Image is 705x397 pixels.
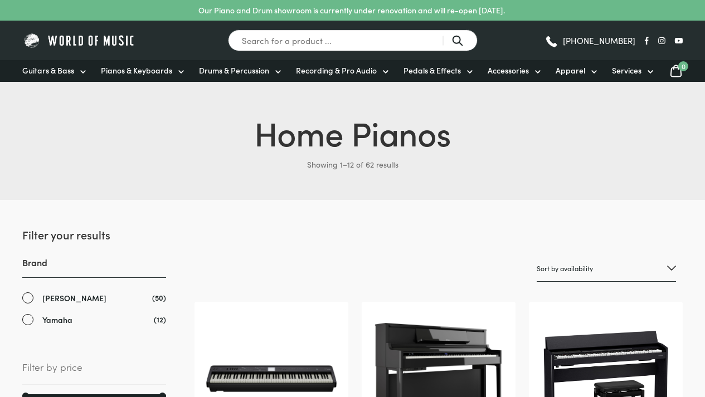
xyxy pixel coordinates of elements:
a: [PERSON_NAME] [22,292,166,305]
span: Filter by price [22,359,166,385]
select: Shop order [537,256,676,282]
a: [PHONE_NUMBER] [544,32,635,49]
span: Pedals & Effects [403,65,461,76]
span: [PERSON_NAME] [42,292,106,305]
h1: Home Pianos [22,109,683,155]
span: Apparel [556,65,585,76]
input: Search for a product ... [228,30,478,51]
h2: Filter your results [22,227,166,242]
span: Drums & Percussion [199,65,269,76]
span: [PHONE_NUMBER] [563,36,635,45]
img: World of Music [22,32,137,49]
h3: Brand [22,256,166,278]
span: (50) [152,292,166,303]
span: Accessories [488,65,529,76]
div: Brand [22,256,166,326]
span: Guitars & Bass [22,65,74,76]
a: Yamaha [22,313,166,326]
iframe: Chat with our support team [543,275,705,397]
p: Showing 1–12 of 62 results [22,155,683,173]
span: Services [612,65,641,76]
span: Yamaha [42,313,72,326]
span: Recording & Pro Audio [296,65,377,76]
span: 0 [678,61,688,71]
p: Our Piano and Drum showroom is currently under renovation and will re-open [DATE]. [198,4,505,16]
span: (12) [154,313,166,325]
span: Pianos & Keyboards [101,65,172,76]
